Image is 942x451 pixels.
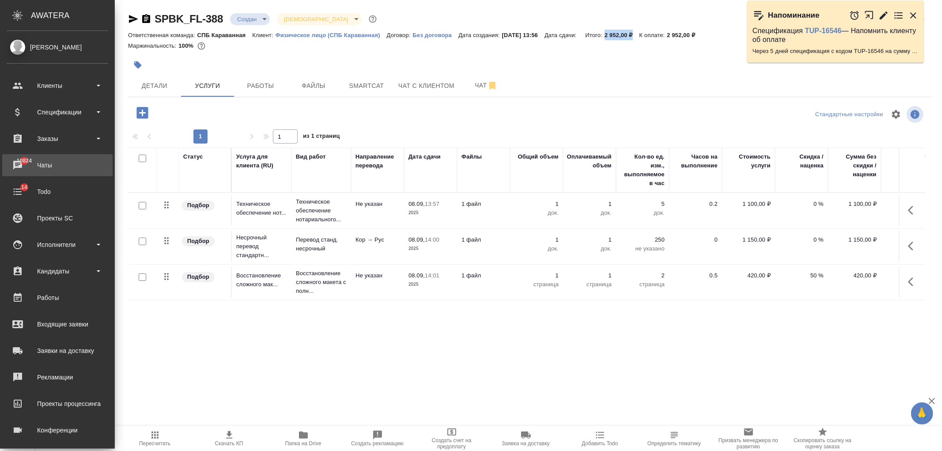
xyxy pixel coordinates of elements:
[236,152,287,170] div: Услуга для клиента (RU)
[7,42,108,52] div: [PERSON_NAME]
[462,271,506,280] p: 1 файл
[832,200,877,208] p: 1 100,00 ₽
[192,426,266,451] button: Скачать КП
[502,440,549,447] span: Заявка на доставку
[128,32,197,38] p: Ответственная команда:
[458,32,502,38] p: Дата создания:
[515,271,559,280] p: 1
[805,27,842,34] a: TUP-16546
[885,235,930,244] p: 1 380,00 ₽
[620,235,665,244] p: 250
[398,80,454,91] span: Чат с клиентом
[515,200,559,208] p: 1
[639,32,667,38] p: К оплате:
[356,235,400,244] p: Кор → Рус
[669,267,722,298] td: 0.5
[768,11,820,20] p: Напоминание
[462,235,506,244] p: 1 файл
[128,14,139,24] button: Скопировать ссылку для ЯМессенджера
[915,404,930,423] span: 🙏
[7,397,108,410] div: Проекты процессинга
[409,208,453,217] p: 2025
[155,13,223,25] a: SPBK_FL-388
[356,152,400,170] div: Направление перевода
[885,200,930,208] p: 1 320,00 ₽
[296,197,347,224] p: Техническое обеспечение нотариального...
[864,6,874,25] button: Открыть в новой вкладке
[489,426,563,451] button: Заявка на доставку
[412,32,458,38] p: Без договора
[2,287,113,309] a: Работы
[567,235,612,244] p: 1
[637,426,711,451] button: Определить тематику
[673,152,718,170] div: Часов на выполнение
[7,79,108,92] div: Клиенты
[133,80,176,91] span: Детали
[832,235,877,244] p: 1 150,00 ₽
[518,152,559,161] div: Общий объем
[620,280,665,289] p: страница
[465,80,507,91] span: Чат
[907,106,925,123] span: Посмотреть информацию
[387,32,413,38] p: Договор:
[187,237,209,246] p: Подбор
[235,15,259,23] button: Создан
[567,280,612,289] p: страница
[726,271,771,280] p: 420,00 ₽
[515,244,559,253] p: док.
[567,200,612,208] p: 1
[620,208,665,217] p: док.
[903,235,924,257] button: Показать кнопки
[903,271,924,292] button: Показать кнопки
[786,426,860,451] button: Скопировать ссылку на оценку заказа
[276,31,387,38] a: Физическое лицо (СПБ Караванная)
[779,271,824,280] p: 50 %
[717,437,780,450] span: Призвать менеджера по развитию
[415,426,489,451] button: Создать счет на предоплату
[669,231,722,262] td: 0
[296,152,326,161] div: Вид работ
[425,272,439,279] p: 14:01
[911,402,933,424] button: 🙏
[266,426,340,451] button: Папка на Drive
[620,271,665,280] p: 2
[567,271,612,280] p: 1
[515,280,559,289] p: страница
[2,154,113,176] a: 10824Чаты
[7,185,108,198] div: Todo
[236,233,287,260] p: Несрочный перевод стандартн...
[239,80,282,91] span: Работы
[420,437,484,450] span: Создать счет на предоплату
[7,212,108,225] div: Проекты SC
[409,152,441,161] div: Дата сдачи
[367,13,378,25] button: Доп статусы указывают на важность/срочность заказа
[878,10,889,21] button: Редактировать
[647,440,701,447] span: Определить тематику
[236,200,287,217] p: Техническое обеспечение нот...
[7,132,108,145] div: Заказы
[813,108,885,121] div: split button
[303,131,340,144] span: из 1 страниц
[567,244,612,253] p: док.
[779,152,824,170] div: Скидка / наценка
[425,236,439,243] p: 14:00
[832,271,877,280] p: 420,00 ₽
[31,7,115,24] div: AWATERA
[849,10,860,21] button: Отложить
[197,32,253,38] p: СПБ Караванная
[7,291,108,304] div: Работы
[515,235,559,244] p: 1
[7,106,108,119] div: Спецификации
[281,15,351,23] button: [DEMOGRAPHIC_DATA]
[753,27,919,44] p: Спецификация — Напомнить клиенту об оплате
[545,32,579,38] p: Дата сдачи:
[351,440,404,447] span: Создать рекламацию
[2,340,113,362] a: Заявки на доставку
[128,42,178,49] p: Маржинальность:
[425,201,439,207] p: 13:57
[186,80,229,91] span: Услуги
[7,318,108,331] div: Входящие заявки
[711,426,786,451] button: Призвать менеджера по развитию
[605,32,639,38] p: 2 952,00 ₽
[252,32,275,38] p: Клиент:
